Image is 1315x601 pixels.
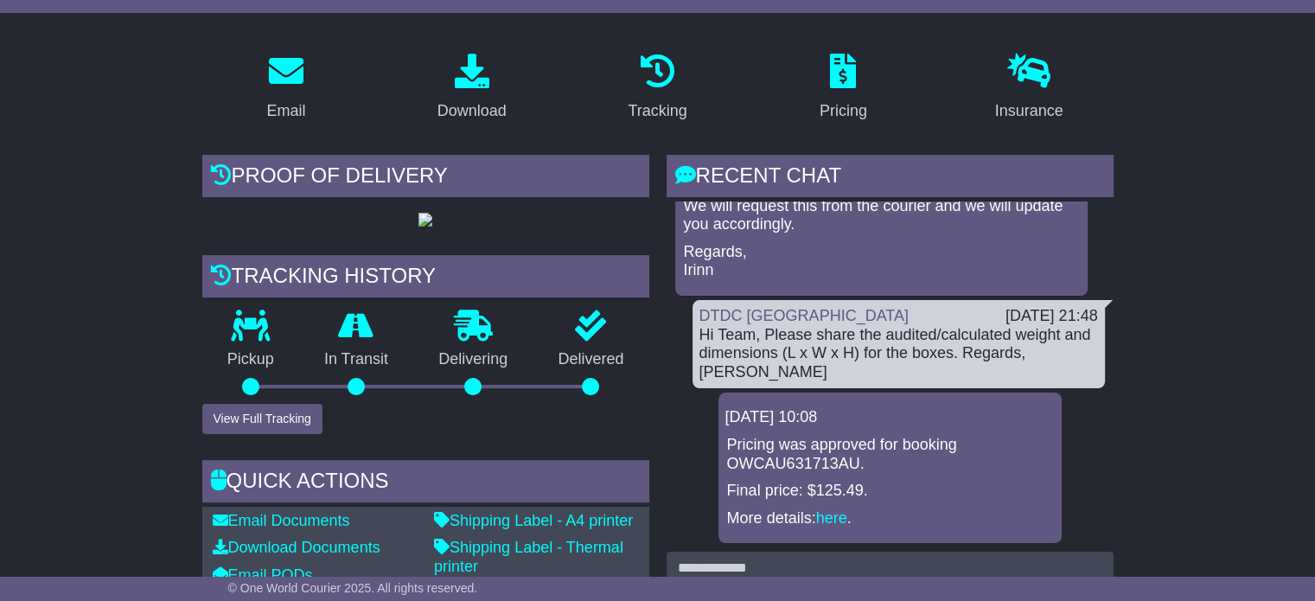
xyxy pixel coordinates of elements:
[699,326,1098,382] div: Hi Team, Please share the audited/calculated weight and dimensions (L x W x H) for the boxes. Reg...
[628,99,686,123] div: Tracking
[434,512,633,529] a: Shipping Label - A4 printer
[820,99,867,123] div: Pricing
[426,48,518,129] a: Download
[202,404,322,434] button: View Full Tracking
[213,512,350,529] a: Email Documents
[1005,307,1098,326] div: [DATE] 21:48
[434,539,623,575] a: Shipping Label - Thermal printer
[727,436,1053,473] p: Pricing was approved for booking OWCAU631713AU.
[727,482,1053,501] p: Final price: $125.49.
[228,581,478,595] span: © One World Courier 2025. All rights reserved.
[808,48,878,129] a: Pricing
[984,48,1075,129] a: Insurance
[202,460,649,507] div: Quick Actions
[725,408,1055,427] div: [DATE] 10:08
[213,539,380,556] a: Download Documents
[255,48,316,129] a: Email
[727,509,1053,528] p: More details: .
[995,99,1063,123] div: Insurance
[266,99,305,123] div: Email
[616,48,698,129] a: Tracking
[299,350,413,369] p: In Transit
[202,155,649,201] div: Proof of Delivery
[684,197,1079,234] p: We will request this from the courier and we will update you accordingly.
[699,307,909,324] a: DTDC [GEOGRAPHIC_DATA]
[418,213,432,227] img: GetPodImage
[213,566,313,584] a: Email PODs
[533,350,648,369] p: Delivered
[816,509,847,527] a: here
[202,350,299,369] p: Pickup
[684,243,1079,280] p: Regards, Irinn
[413,350,533,369] p: Delivering
[667,155,1114,201] div: RECENT CHAT
[437,99,507,123] div: Download
[202,255,649,302] div: Tracking history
